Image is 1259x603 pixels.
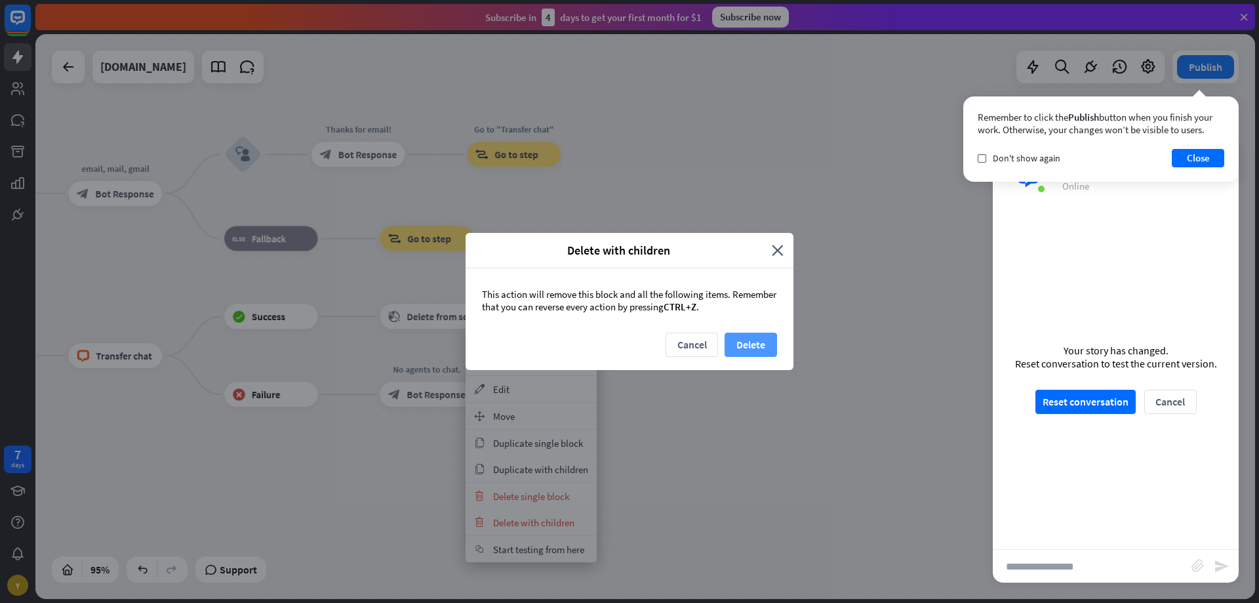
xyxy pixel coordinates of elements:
button: Reset conversation [1035,390,1136,414]
span: Delete with children [475,243,762,258]
div: Remember to click the button when you finish your work. Otherwise, your changes won’t be visible ... [978,111,1224,136]
span: CTRL+Z [664,301,696,313]
button: Close [1172,149,1224,167]
span: Don't show again [993,152,1060,164]
div: This action will remove this block and all the following items. Remember that you can reverse eve... [466,268,793,333]
i: block_attachment [1191,559,1205,572]
button: Cancel [1144,390,1197,414]
button: Open LiveChat chat widget [10,5,50,45]
div: Online [1062,180,1223,192]
button: Cancel [666,333,718,357]
span: Publish [1068,111,1099,123]
div: Your story has changed. [1015,344,1217,357]
i: send [1214,558,1229,574]
button: Delete [725,333,777,357]
i: close [772,243,784,258]
div: Reset conversation to test the current version. [1015,357,1217,370]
